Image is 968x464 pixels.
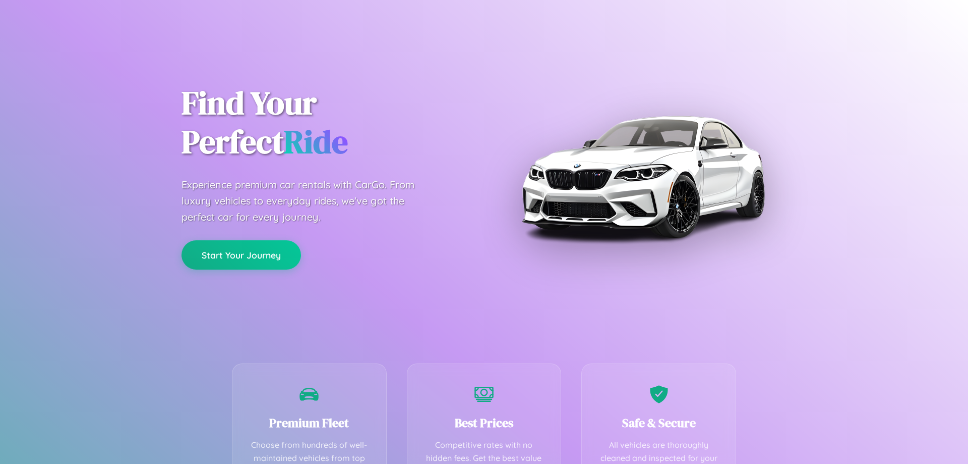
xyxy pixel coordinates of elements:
[181,177,434,225] p: Experience premium car rentals with CarGo. From luxury vehicles to everyday rides, we've got the ...
[248,415,371,431] h3: Premium Fleet
[517,50,769,303] img: Premium BMW car rental vehicle
[597,415,720,431] h3: Safe & Secure
[284,120,348,164] span: Ride
[181,84,469,162] h1: Find Your Perfect
[181,240,301,270] button: Start Your Journey
[422,415,546,431] h3: Best Prices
